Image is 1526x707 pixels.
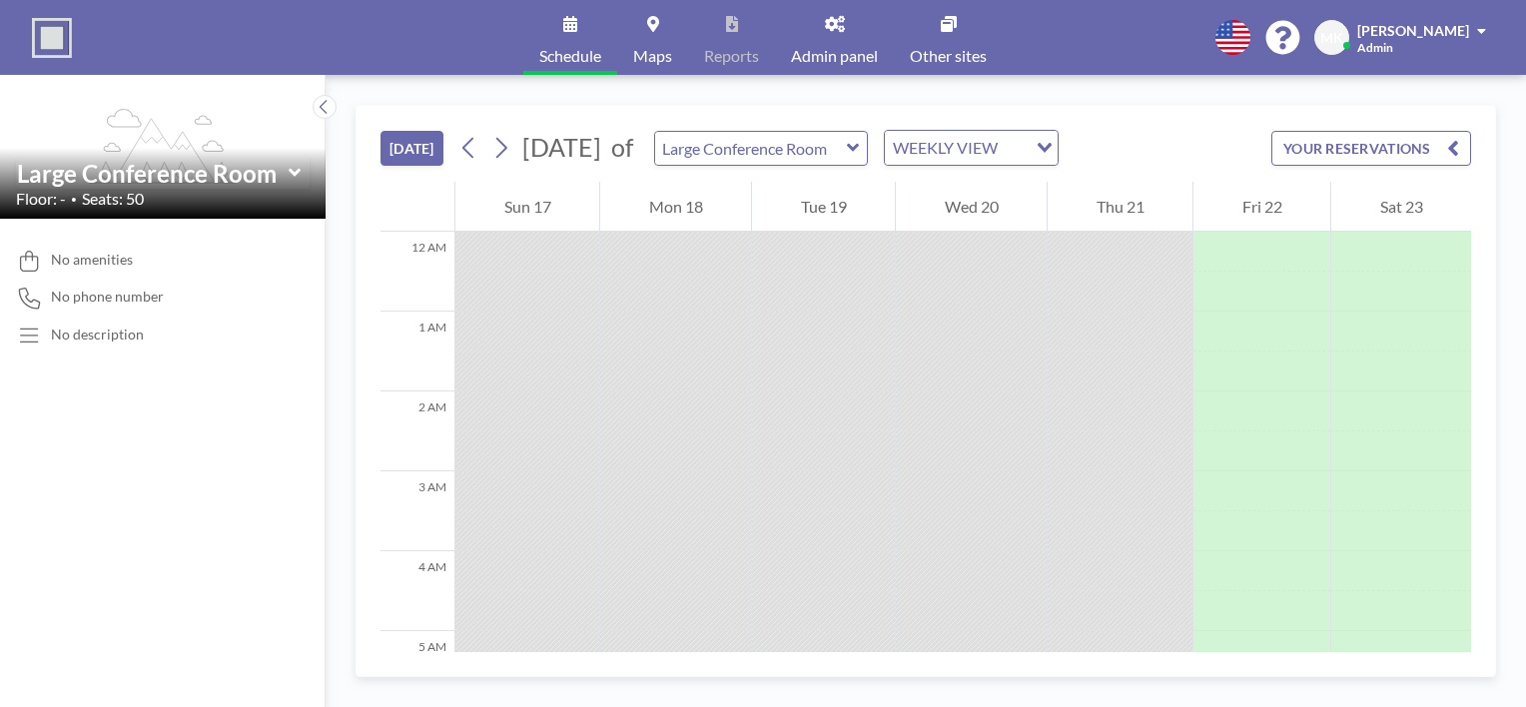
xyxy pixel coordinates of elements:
span: Floor: - [16,189,66,209]
input: Large Conference Room [17,159,289,188]
input: Large Conference Room [655,132,847,165]
div: Search for option [885,131,1058,165]
div: Fri 22 [1193,182,1330,232]
div: Wed 20 [896,182,1047,232]
span: Other sites [910,48,987,64]
span: MK [1320,29,1343,47]
div: 4 AM [381,551,454,631]
div: No description [51,326,144,344]
span: of [611,132,633,163]
div: 2 AM [381,391,454,471]
div: 12 AM [381,232,454,312]
span: Seats: 50 [82,189,144,209]
span: Admin [1357,40,1393,55]
span: Reports [704,48,759,64]
div: Sun 17 [455,182,599,232]
span: Maps [633,48,672,64]
div: Tue 19 [752,182,895,232]
div: 3 AM [381,471,454,551]
span: Schedule [539,48,601,64]
span: • [71,193,77,206]
div: Sat 23 [1331,182,1471,232]
input: Search for option [1004,135,1025,161]
span: [DATE] [522,132,601,162]
span: Admin panel [791,48,878,64]
div: Mon 18 [600,182,751,232]
span: WEEKLY VIEW [889,135,1002,161]
button: YOUR RESERVATIONS [1271,131,1471,166]
button: [DATE] [381,131,443,166]
img: organization-logo [32,18,72,58]
span: [PERSON_NAME] [1357,22,1469,39]
span: No phone number [51,288,164,306]
div: 1 AM [381,312,454,391]
span: No amenities [51,251,133,269]
div: Thu 21 [1048,182,1192,232]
